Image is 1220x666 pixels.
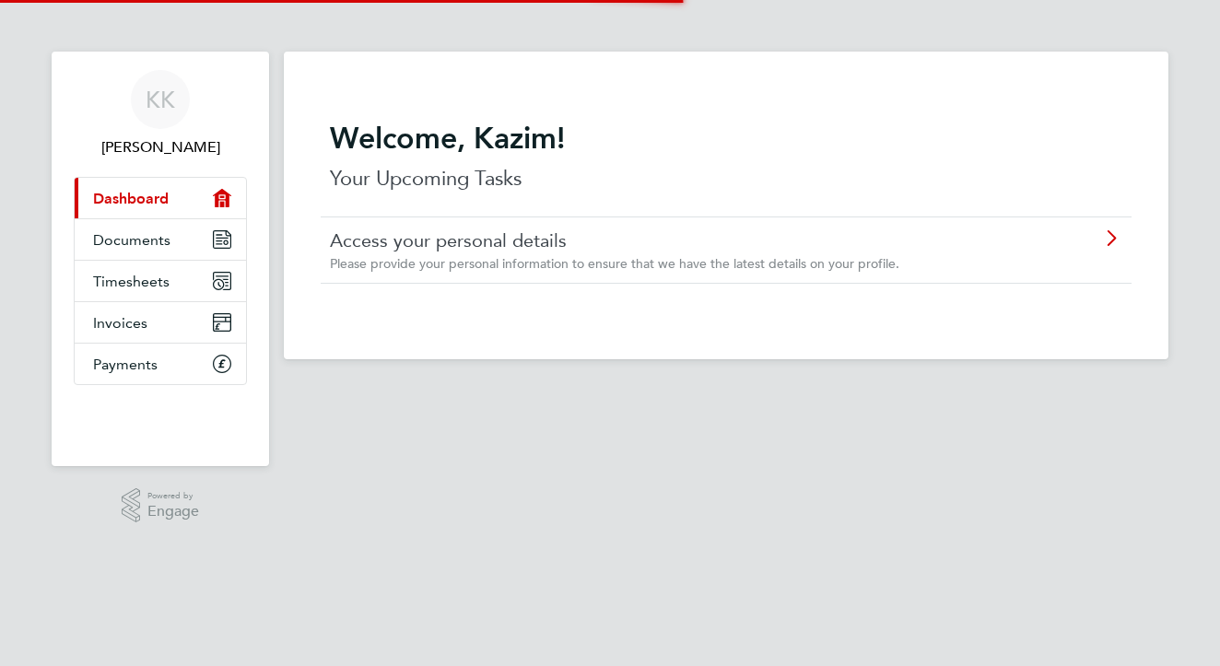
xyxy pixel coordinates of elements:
span: Engage [147,504,199,520]
a: KK[PERSON_NAME] [74,70,247,158]
span: Please provide your personal information to ensure that we have the latest details on your profile. [330,255,899,272]
span: Invoices [93,314,147,332]
a: Powered byEngage [122,488,200,523]
span: Documents [93,231,170,249]
span: Powered by [147,488,199,504]
a: Invoices [75,302,246,343]
a: Access your personal details [330,228,1018,252]
img: fastbook-logo-retina.png [75,403,247,433]
span: Timesheets [93,273,170,290]
span: Kazim Kaya [74,136,247,158]
a: Dashboard [75,178,246,218]
p: Your Upcoming Tasks [330,164,1122,193]
a: Timesheets [75,261,246,301]
span: Dashboard [93,190,169,207]
h2: Welcome, Kazim! [330,120,1122,157]
span: Payments [93,356,158,373]
span: KK [146,88,175,111]
a: Documents [75,219,246,260]
a: Payments [75,344,246,384]
a: Go to home page [74,403,247,433]
nav: Main navigation [52,52,269,466]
